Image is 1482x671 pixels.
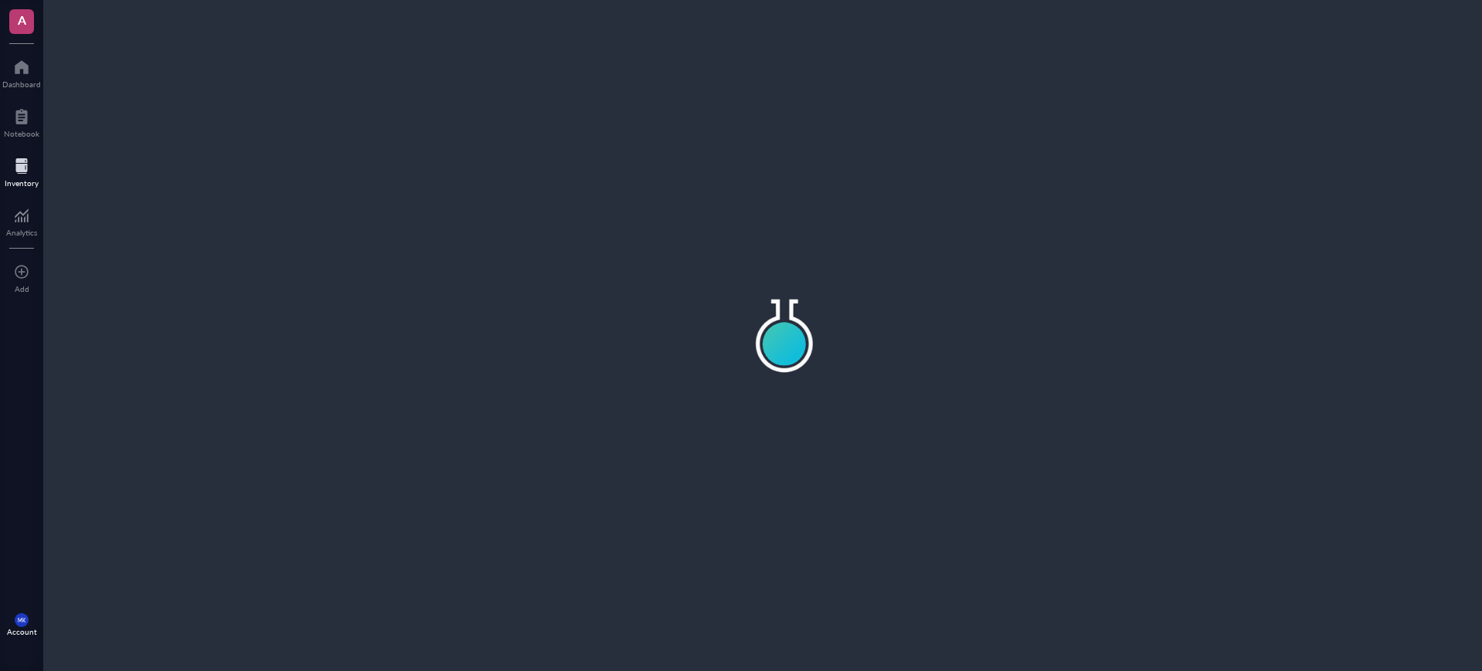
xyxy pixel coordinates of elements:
[18,617,25,623] span: MK
[4,129,39,138] div: Notebook
[2,80,41,89] div: Dashboard
[15,284,29,293] div: Add
[2,55,41,89] a: Dashboard
[5,178,39,188] div: Inventory
[18,10,26,29] span: A
[4,104,39,138] a: Notebook
[7,627,37,636] div: Account
[6,228,37,237] div: Analytics
[5,154,39,188] a: Inventory
[6,203,37,237] a: Analytics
